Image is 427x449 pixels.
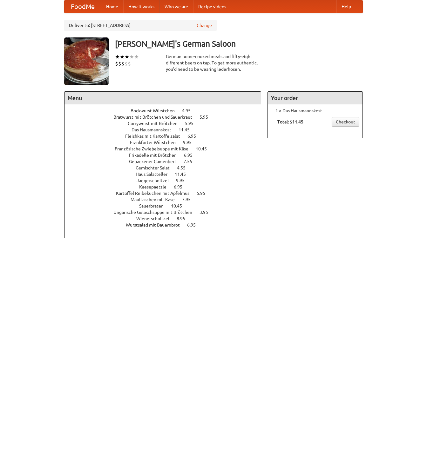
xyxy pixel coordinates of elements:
a: Currywurst mit Brötchen 5.95 [128,121,205,126]
span: 11.45 [175,172,192,177]
a: Kaesepaetzle 6.95 [139,184,194,189]
span: Französische Zwiebelsuppe mit Käse [115,146,195,151]
li: $ [118,60,121,67]
a: Help [336,0,356,13]
span: Frikadelle mit Brötchen [129,153,183,158]
span: Kaesepaetzle [139,184,173,189]
span: Bratwurst mit Brötchen und Sauerkraut [113,115,199,120]
a: Checkout [332,117,359,127]
span: 4.95 [182,108,197,113]
a: Jaegerschnitzel 9.95 [137,178,196,183]
span: Kartoffel Reibekuchen mit Apfelmus [116,191,196,196]
h4: Your order [268,92,363,104]
span: 4.55 [177,165,192,170]
a: Bratwurst mit Brötchen und Sauerkraut 5.95 [113,115,220,120]
span: Gemischter Salat [136,165,176,170]
span: 5.95 [185,121,200,126]
span: 3.95 [200,210,214,215]
span: Maultaschen mit Käse [131,197,181,202]
span: 8.95 [177,216,192,221]
div: German home-cooked meals and fifty-eight different beers on tap. To get more authentic, you'd nee... [166,53,261,72]
li: ★ [129,53,134,60]
span: Wurstsalad mit Bauernbrot [126,222,186,228]
span: Wienerschnitzel [136,216,176,221]
a: Home [101,0,123,13]
a: Kartoffel Reibekuchen mit Apfelmus 5.95 [116,191,217,196]
span: Currywurst mit Brötchen [128,121,184,126]
h3: [PERSON_NAME]'s German Saloon [115,37,363,50]
span: Ungarische Gulaschsuppe mit Brötchen [113,210,199,215]
a: Maultaschen mit Käse 7.95 [131,197,202,202]
span: 5.95 [197,191,212,196]
li: $ [121,60,125,67]
a: Wienerschnitzel 8.95 [136,216,197,221]
span: Gebackener Camenbert [129,159,183,164]
a: Change [197,22,212,29]
a: Ungarische Gulaschsuppe mit Brötchen 3.95 [113,210,220,215]
img: angular.jpg [64,37,109,85]
a: Wurstsalad mit Bauernbrot 6.95 [126,222,207,228]
a: Recipe videos [193,0,231,13]
li: $ [115,60,118,67]
li: ★ [134,53,139,60]
span: 6.95 [187,134,202,139]
a: Sauerbraten 10.45 [139,203,194,208]
a: Bockwurst Würstchen 4.95 [131,108,202,113]
a: Frikadelle mit Brötchen 6.95 [129,153,204,158]
a: Gemischter Salat 4.55 [136,165,197,170]
li: $ [128,60,131,67]
a: FoodMe [64,0,101,13]
span: 10.45 [196,146,213,151]
span: 9.95 [183,140,198,145]
span: 7.55 [184,159,199,164]
li: ★ [120,53,125,60]
span: Haus Salatteller [136,172,174,177]
span: 7.95 [182,197,197,202]
span: 6.95 [184,153,199,158]
a: Das Hausmannskost 11.45 [132,127,201,132]
a: How it works [123,0,159,13]
span: 10.45 [171,203,188,208]
div: Deliver to: [STREET_ADDRESS] [64,20,217,31]
span: 6.95 [174,184,189,189]
h4: Menu [64,92,261,104]
span: 6.95 [187,222,202,228]
span: 9.95 [176,178,191,183]
a: Fleishkas mit Kartoffelsalat 6.95 [125,134,208,139]
span: 5.95 [200,115,214,120]
span: 11.45 [179,127,196,132]
b: Total: $11.45 [277,119,303,124]
li: ★ [115,53,120,60]
span: Bockwurst Würstchen [131,108,181,113]
span: Frankfurter Würstchen [130,140,182,145]
li: ★ [125,53,129,60]
a: Haus Salatteller 11.45 [136,172,198,177]
a: Französische Zwiebelsuppe mit Käse 10.45 [115,146,219,151]
span: Fleishkas mit Kartoffelsalat [125,134,186,139]
a: Frankfurter Würstchen 9.95 [130,140,203,145]
a: Who we are [159,0,193,13]
span: Sauerbraten [139,203,170,208]
span: Das Hausmannskost [132,127,178,132]
span: Jaegerschnitzel [137,178,175,183]
li: $ [125,60,128,67]
li: 1 × Das Hausmannskost [271,108,359,114]
a: Gebackener Camenbert 7.55 [129,159,204,164]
